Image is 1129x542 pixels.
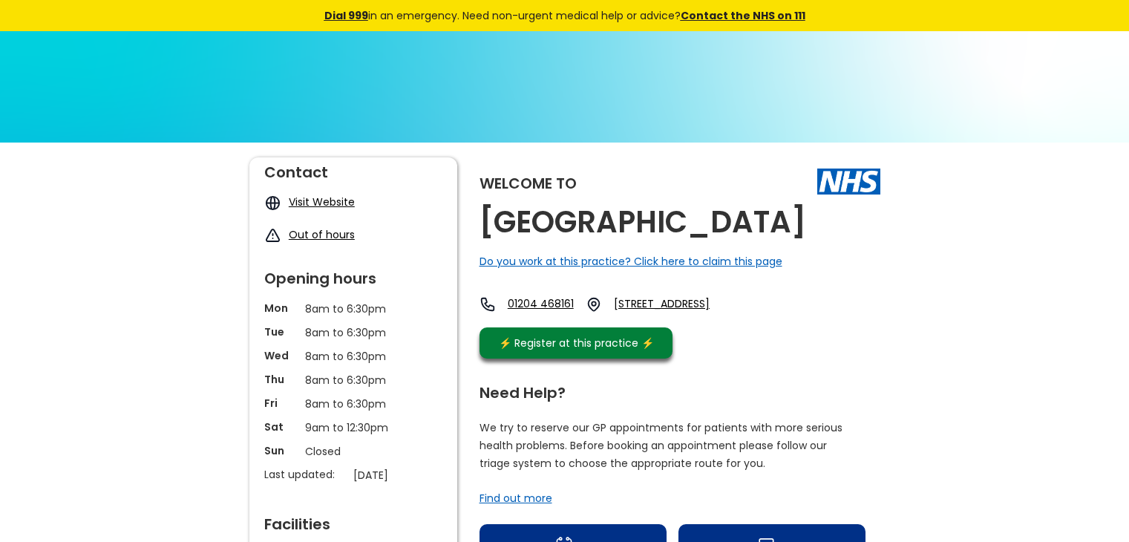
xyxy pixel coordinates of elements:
[480,296,496,313] img: telephone icon
[264,301,298,316] p: Mon
[264,157,442,180] div: Contact
[491,335,662,351] div: ⚡️ Register at this practice ⚡️
[264,509,442,532] div: Facilities
[264,227,281,244] img: exclamation icon
[305,419,402,436] p: 9am to 12:30pm
[264,372,298,387] p: Thu
[480,419,843,472] p: We try to reserve our GP appointments for patients with more serious health problems. Before book...
[305,348,402,365] p: 8am to 6:30pm
[480,378,865,400] div: Need Help?
[264,396,298,411] p: Fri
[264,348,298,363] p: Wed
[289,195,355,209] a: Visit Website
[480,327,673,359] a: ⚡️ Register at this practice ⚡️
[817,169,880,194] img: The NHS logo
[264,443,298,458] p: Sun
[614,296,746,313] a: [STREET_ADDRESS]
[289,227,355,242] a: Out of hours
[305,396,402,412] p: 8am to 6:30pm
[480,206,806,239] h2: [GEOGRAPHIC_DATA]
[353,467,450,483] p: [DATE]
[305,443,402,460] p: Closed
[480,491,552,506] a: Find out more
[586,296,602,313] img: practice location icon
[305,372,402,388] p: 8am to 6:30pm
[264,419,298,434] p: Sat
[264,467,346,482] p: Last updated:
[264,264,442,286] div: Opening hours
[223,7,906,24] div: in an emergency. Need non-urgent medical help or advice?
[264,324,298,339] p: Tue
[681,8,805,23] a: Contact the NHS on 111
[305,301,402,317] p: 8am to 6:30pm
[480,176,577,191] div: Welcome to
[264,195,281,212] img: globe icon
[480,254,782,269] a: Do you work at this practice? Click here to claim this page
[324,8,368,23] a: Dial 999
[508,296,574,313] a: 01204 468161
[305,324,402,341] p: 8am to 6:30pm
